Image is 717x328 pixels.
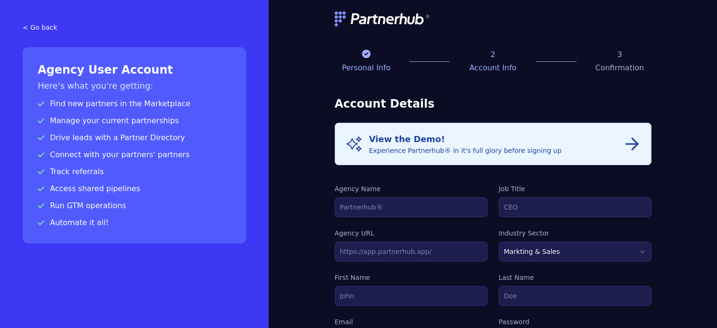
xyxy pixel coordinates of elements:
[335,273,487,282] label: First Name
[335,96,651,111] h3: Account Details
[38,200,231,211] p: Run GTM operations
[38,79,231,93] h3: Here's what you're getting:
[588,49,651,60] p: 3
[38,62,231,77] h2: Agency User Account
[23,23,246,32] a: < Go back
[38,166,231,177] p: Track referrals
[38,183,231,194] p: Access shared pipelines
[38,132,231,143] p: Drive leads with a Partner Directory
[461,49,524,60] p: 2
[38,149,231,160] p: Connect with your partners' partners
[499,286,651,306] input: Doe
[38,217,231,228] p: Automate it all!
[499,228,651,238] label: Industry Sector
[461,62,524,74] p: Account Info
[499,273,651,282] label: Last Name
[499,197,651,217] input: CEO
[335,286,487,306] input: John
[335,62,398,74] p: Personal Info
[499,317,651,327] label: Password
[335,184,487,193] label: Agency Name
[335,242,487,261] input: https://app.partnerhub.app/
[499,184,651,193] label: Job Title
[369,134,445,144] span: View the Demo!
[588,62,651,74] p: Confirmation
[335,197,487,217] input: Partnerhub®
[335,11,431,26] img: logo
[38,98,231,109] p: Find new partners in the Marketplace
[335,228,487,238] label: Agency URL
[335,317,487,327] label: Email
[38,115,231,126] p: Manage your current partnerships
[369,133,562,155] div: Experience Partnerhub® in it's full glory before signing up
